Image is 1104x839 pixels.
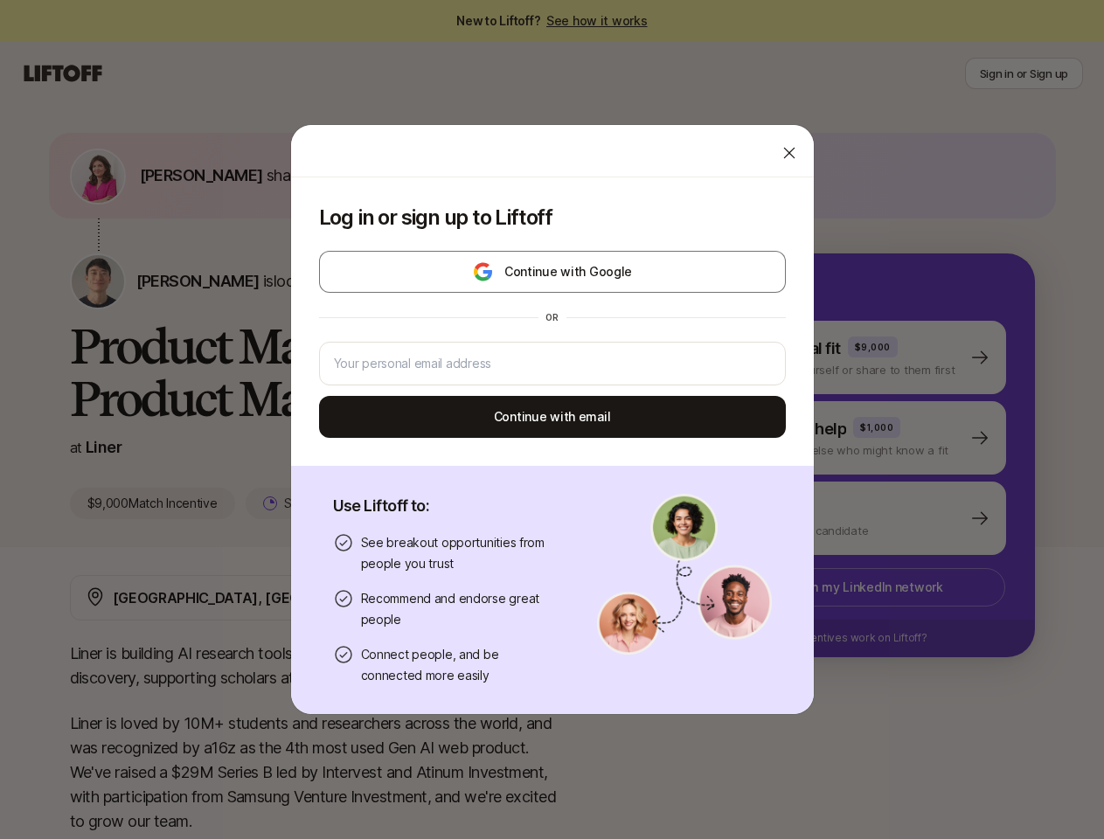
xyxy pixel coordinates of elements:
button: Continue with Google [319,251,786,293]
p: Recommend and endorse great people [361,588,555,630]
p: Use Liftoff to: [333,494,555,518]
img: google-logo [472,261,494,282]
p: See breakout opportunities from people you trust [361,532,555,574]
img: signup-banner [597,494,772,655]
p: Connect people, and be connected more easily [361,644,555,686]
input: Your personal email address [334,353,771,374]
button: Continue with email [319,396,786,438]
p: Log in or sign up to Liftoff [319,205,786,230]
div: or [538,310,566,324]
